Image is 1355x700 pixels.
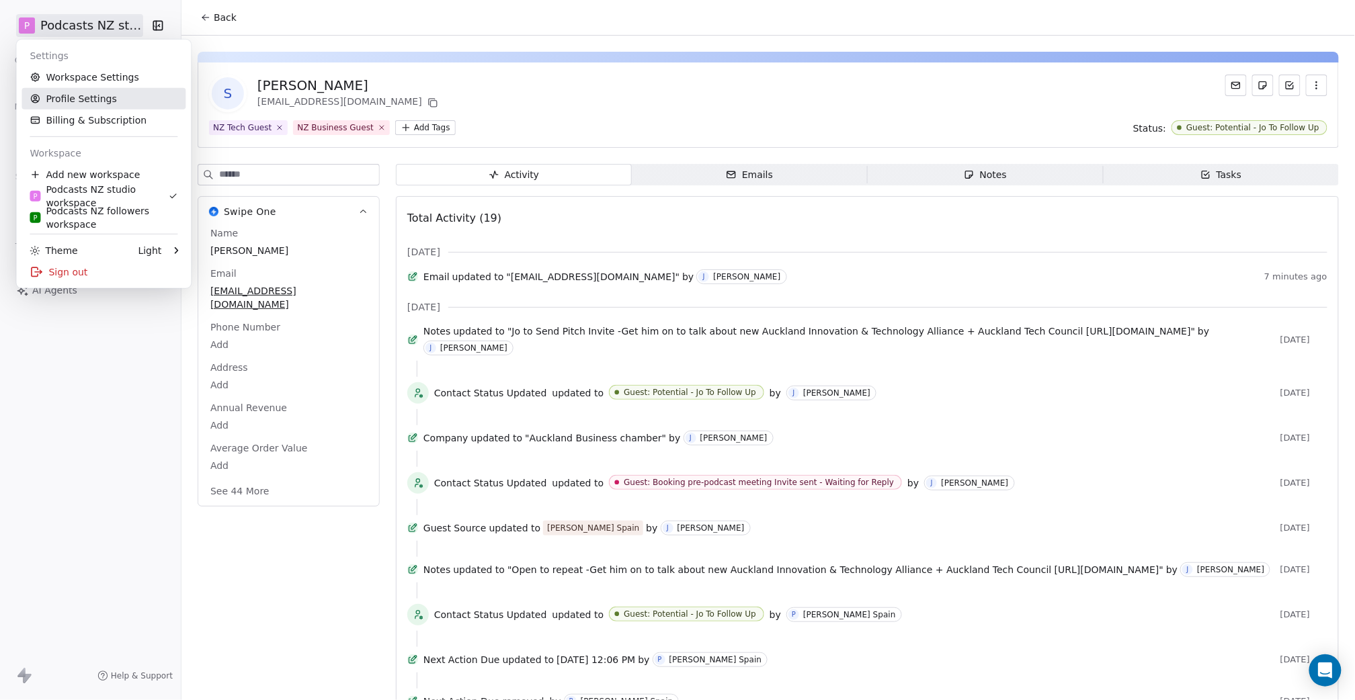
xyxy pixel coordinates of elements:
[22,67,186,88] a: Workspace Settings
[22,88,186,110] a: Profile Settings
[138,244,161,257] div: Light
[30,244,77,257] div: Theme
[22,45,186,67] div: Settings
[30,204,177,231] div: Podcasts NZ followers workspace
[33,191,37,201] span: P
[22,261,186,283] div: Sign out
[33,212,37,222] span: P
[30,183,168,210] div: Podcasts NZ studio workspace
[22,110,186,131] a: Billing & Subscription
[22,164,186,185] div: Add new workspace
[22,142,186,164] div: Workspace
